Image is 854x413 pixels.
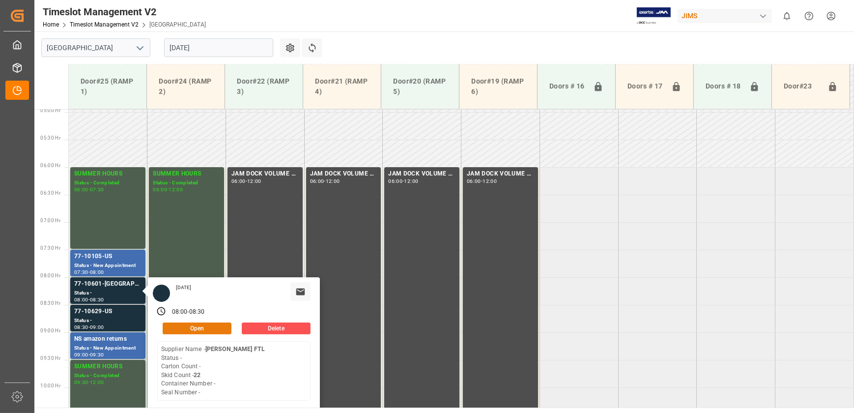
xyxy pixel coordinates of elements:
div: 08:30 [189,308,205,317]
div: - [88,380,90,384]
div: 12:00 [169,187,183,192]
input: Type to search/select [41,38,150,57]
div: 77-10105-US [74,252,142,262]
div: Status - New Appointment [74,262,142,270]
span: 06:30 Hr [40,190,60,196]
a: Home [43,21,59,28]
span: 10:00 Hr [40,383,60,388]
div: 12:00 [404,179,419,183]
div: 77-10601-[GEOGRAPHIC_DATA] [74,279,142,289]
div: - [402,179,404,183]
div: Status - [74,317,142,325]
div: - [481,179,483,183]
div: - [88,325,90,329]
div: JAM DOCK VOLUME CONTROL [467,169,534,179]
input: DD.MM.YYYY [164,38,273,57]
div: 08:00 [172,308,188,317]
div: 77-10629-US [74,307,142,317]
div: 06:00 [231,179,246,183]
div: 08:30 [90,297,104,302]
button: JIMS [678,6,776,25]
div: - [88,297,90,302]
div: 09:30 [74,380,88,384]
div: JAM DOCK VOLUME CONTROL [231,169,299,179]
b: [PERSON_NAME] FTL [205,346,265,353]
div: 07:30 [90,187,104,192]
div: Door#24 (RAMP 2) [155,72,217,101]
div: 12:00 [247,179,261,183]
span: 08:00 Hr [40,273,60,278]
div: Door#22 (RAMP 3) [233,72,295,101]
div: Door#21 (RAMP 4) [311,72,373,101]
b: 22 [194,372,200,379]
div: Door#25 (RAMP 1) [77,72,139,101]
div: - [324,179,325,183]
div: Status - Completed [74,372,142,380]
img: Exertis%20JAM%20-%20Email%20Logo.jpg_1722504956.jpg [637,7,671,25]
div: JAM DOCK VOLUME CONTROL [310,169,377,179]
div: 06:00 [467,179,481,183]
div: - [88,270,90,274]
div: 12:00 [90,380,104,384]
div: 08:00 [90,270,104,274]
div: - [88,353,90,357]
div: Timeslot Management V2 [43,4,206,19]
button: Delete [242,323,311,334]
div: SUMMER HOURS [74,362,142,372]
button: Help Center [798,5,820,27]
div: Doors # 18 [702,77,745,96]
div: Doors # 17 [624,77,667,96]
div: 06:00 [153,187,167,192]
div: Status - New Appointment [74,344,142,353]
button: show 0 new notifications [776,5,798,27]
button: Open [163,323,231,334]
div: Status - Completed [74,179,142,187]
a: Timeslot Management V2 [70,21,139,28]
div: 08:30 [74,325,88,329]
span: 05:30 Hr [40,135,60,141]
div: 09:00 [90,325,104,329]
div: SUMMER HOURS [74,169,142,179]
span: 09:30 Hr [40,355,60,361]
div: NS amazon returns [74,334,142,344]
div: Supplier Name - Status - Carton Count - Skid Count - Container Number - Seal Number - [161,345,265,397]
span: 06:00 Hr [40,163,60,168]
div: JIMS [678,9,772,23]
span: 05:00 Hr [40,108,60,113]
span: 08:30 Hr [40,300,60,306]
div: 09:30 [90,353,104,357]
div: 09:00 [74,353,88,357]
div: Status - Completed [153,179,220,187]
div: SUMMER HOURS [153,169,220,179]
div: Door#19 (RAMP 6) [467,72,529,101]
div: - [167,187,169,192]
div: Door#23 [780,77,824,96]
div: [DATE] [172,284,195,291]
div: Status - [74,289,142,297]
div: Door#20 (RAMP 5) [389,72,451,101]
div: 06:00 [74,187,88,192]
div: 12:00 [326,179,340,183]
div: - [246,179,247,183]
span: 09:00 Hr [40,328,60,333]
div: 06:00 [388,179,402,183]
button: open menu [132,40,147,56]
div: 08:00 [74,297,88,302]
div: 07:30 [74,270,88,274]
div: - [88,187,90,192]
span: 07:30 Hr [40,245,60,251]
span: 07:00 Hr [40,218,60,223]
div: - [187,308,189,317]
div: Doors # 16 [545,77,589,96]
div: 06:00 [310,179,324,183]
div: 12:00 [483,179,497,183]
div: JAM DOCK VOLUME CONTROL [388,169,455,179]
